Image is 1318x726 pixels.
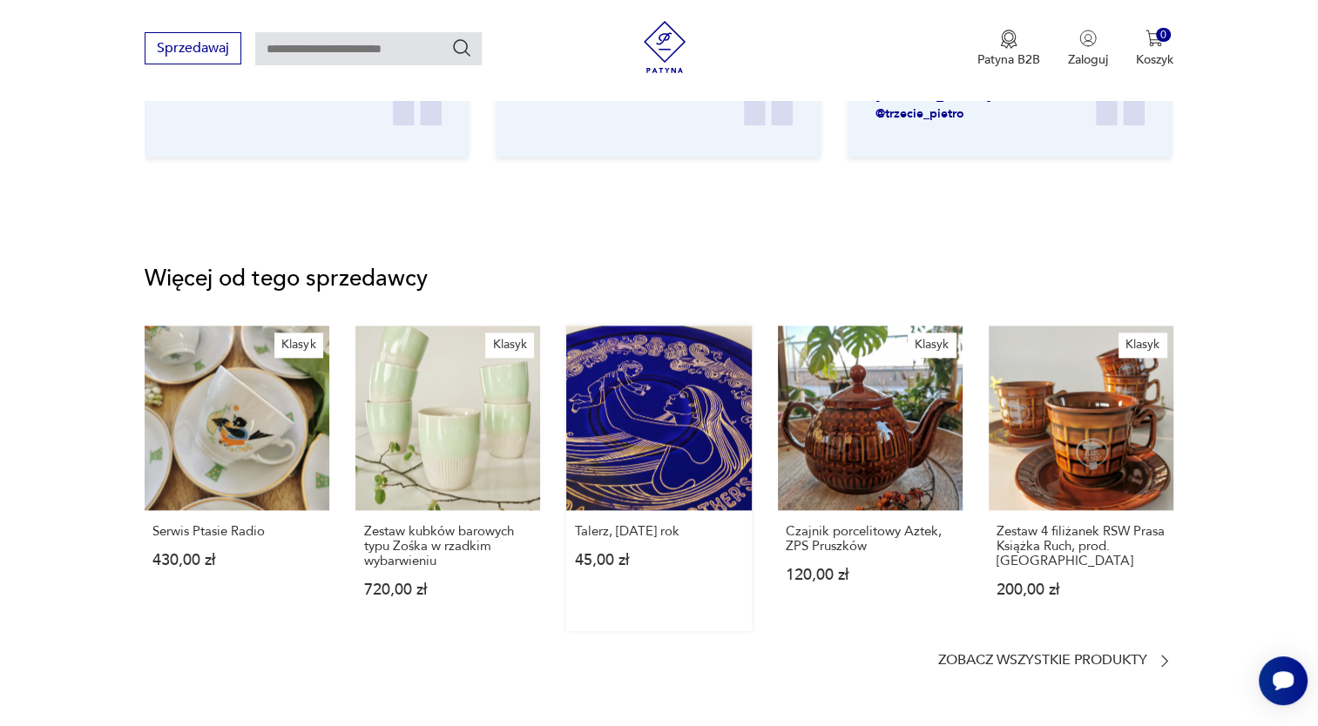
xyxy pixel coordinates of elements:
[876,86,1078,105] p: [PERSON_NAME]
[977,51,1040,68] p: Patyna B2B
[393,79,442,124] img: Ikona cudzysłowia
[786,568,955,582] p: 120,00 zł
[1156,28,1171,43] div: 0
[1259,656,1308,705] iframe: Smartsupp widget button
[997,524,1166,568] p: Zestaw 4 filiżanek RSW Prasa Książka Ruch, prod. [GEOGRAPHIC_DATA]
[938,655,1147,666] p: Zobacz wszystkie produkty
[1136,51,1173,68] p: Koszyk
[989,326,1173,631] a: KlasykZestaw 4 filiżanek RSW Prasa Książka Ruch, prod. PruszkówZestaw 4 filiżanek RSW Prasa Książ...
[152,524,321,539] p: Serwis Ptasie Radio
[1000,30,1017,49] img: Ikona medalu
[145,44,241,56] a: Sprzedawaj
[876,105,1078,122] p: @trzecie_pietro
[363,524,532,568] p: Zestaw kubków barowych typu Zośka w rzadkim wybarwieniu
[977,30,1040,68] a: Ikona medaluPatyna B2B
[938,652,1173,669] a: Zobacz wszystkie produkty
[145,32,241,64] button: Sprzedawaj
[1146,30,1163,47] img: Ikona koszyka
[574,553,743,568] p: 45,00 zł
[355,326,540,631] a: KlasykZestaw kubków barowych typu Zośka w rzadkim wybarwieniuZestaw kubków barowych typu Zośka w ...
[574,524,743,539] p: Talerz, [DATE] rok
[997,582,1166,597] p: 200,00 zł
[363,582,532,597] p: 720,00 zł
[786,524,955,554] p: Czajnik porcelitowy Aztek, ZPS Pruszków
[1068,30,1108,68] button: Zaloguj
[977,30,1040,68] button: Patyna B2B
[566,326,751,631] a: Talerz, dzień matki, 1973 rokTalerz, [DATE] rok45,00 zł
[639,21,691,73] img: Patyna - sklep z meblami i dekoracjami vintage
[152,553,321,568] p: 430,00 zł
[1096,79,1145,124] img: Ikona cudzysłowia
[451,37,472,58] button: Szukaj
[145,268,1173,289] p: Więcej od tego sprzedawcy
[778,326,963,631] a: KlasykCzajnik porcelitowy Aztek, ZPS PruszkówCzajnik porcelitowy Aztek, ZPS Pruszków120,00 zł
[1079,30,1097,47] img: Ikonka użytkownika
[745,79,794,124] img: Ikona cudzysłowia
[1136,30,1173,68] button: 0Koszyk
[1068,51,1108,68] p: Zaloguj
[145,326,329,631] a: KlasykSerwis Ptasie RadioSerwis Ptasie Radio430,00 zł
